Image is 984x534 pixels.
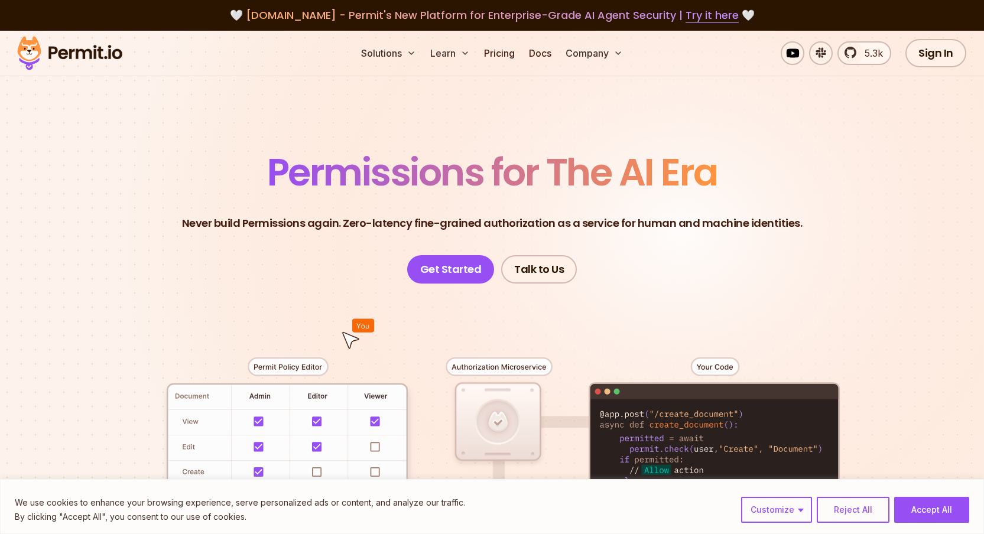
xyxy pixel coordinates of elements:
[479,41,519,65] a: Pricing
[28,7,956,24] div: 🤍 🤍
[561,41,628,65] button: Company
[858,46,883,60] span: 5.3k
[15,510,465,524] p: By clicking "Accept All", you consent to our use of cookies.
[524,41,556,65] a: Docs
[407,255,495,284] a: Get Started
[894,497,969,523] button: Accept All
[741,497,812,523] button: Customize
[501,255,577,284] a: Talk to Us
[267,146,717,198] span: Permissions for The AI Era
[356,41,421,65] button: Solutions
[686,8,739,23] a: Try it here
[426,41,475,65] button: Learn
[12,33,128,73] img: Permit logo
[905,39,966,67] a: Sign In
[837,41,891,65] a: 5.3k
[817,497,889,523] button: Reject All
[246,8,739,22] span: [DOMAIN_NAME] - Permit's New Platform for Enterprise-Grade AI Agent Security |
[15,496,465,510] p: We use cookies to enhance your browsing experience, serve personalized ads or content, and analyz...
[182,215,803,232] p: Never build Permissions again. Zero-latency fine-grained authorization as a service for human and...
